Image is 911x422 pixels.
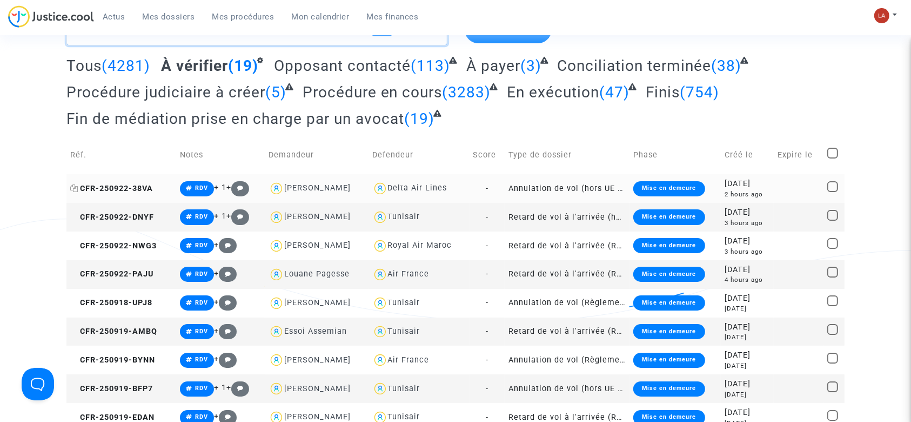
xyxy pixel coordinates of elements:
[505,232,629,260] td: Retard de vol à l'arrivée (Règlement CE n°261/2004)
[283,9,358,25] a: Mon calendrier
[269,238,284,254] img: icon-user.svg
[725,219,770,228] div: 3 hours ago
[404,110,434,128] span: (19)
[388,183,447,193] div: Delta Air Lines
[134,9,204,25] a: Mes dossiers
[725,275,770,285] div: 4 hours ago
[633,181,705,196] div: Mise en demeure
[66,110,404,128] span: Fin de médiation prise en charge par un avocat
[143,12,195,22] span: Mes dossiers
[725,190,770,199] div: 2 hours ago
[725,304,770,313] div: [DATE]
[265,136,368,174] td: Demandeur
[70,184,153,193] span: CFR-250922-38VA
[195,271,208,278] span: RDV
[486,241,488,250] span: -
[269,267,284,282] img: icon-user.svg
[70,269,153,279] span: CFR-250922-PAJU
[195,242,208,249] span: RDV
[372,352,388,368] img: icon-user.svg
[505,318,629,346] td: Retard de vol à l'arrivée (Règlement CE n°261/2004)
[725,407,770,419] div: [DATE]
[195,299,208,306] span: RDV
[725,361,770,371] div: [DATE]
[284,183,351,193] div: [PERSON_NAME]
[486,213,488,222] span: -
[633,324,705,339] div: Mise en demeure
[269,295,284,311] img: icon-user.svg
[507,83,599,101] span: En exécution
[265,83,286,101] span: (5)
[70,213,154,222] span: CFR-250922-DNYF
[269,181,284,196] img: icon-user.svg
[214,269,237,278] span: +
[70,355,155,365] span: CFR-250919-BYNN
[725,264,770,276] div: [DATE]
[443,83,491,101] span: (3283)
[725,350,770,361] div: [DATE]
[214,412,237,421] span: +
[214,326,237,335] span: +
[646,83,680,101] span: Finis
[214,212,226,221] span: + 1
[486,413,488,422] span: -
[774,136,823,174] td: Expire le
[486,298,488,307] span: -
[367,12,419,22] span: Mes finances
[226,383,250,392] span: +
[633,381,705,397] div: Mise en demeure
[358,9,427,25] a: Mes finances
[94,9,134,25] a: Actus
[269,324,284,340] img: icon-user.svg
[284,412,351,421] div: [PERSON_NAME]
[214,298,237,307] span: +
[269,352,284,368] img: icon-user.svg
[505,136,629,174] td: Type de dossier
[557,57,711,75] span: Conciliation terminée
[505,260,629,289] td: Retard de vol à l'arrivée (Règlement CE n°261/2004)
[284,355,351,365] div: [PERSON_NAME]
[505,289,629,318] td: Annulation de vol (Règlement CE n°261/2004)
[214,383,226,392] span: + 1
[284,241,351,250] div: [PERSON_NAME]
[70,327,157,336] span: CFR-250919-AMBQ
[725,235,770,247] div: [DATE]
[388,269,430,279] div: Air France
[372,209,388,225] img: icon-user.svg
[874,8,889,23] img: 3f9b7d9779f7b0ffc2b90d026f0682a9
[725,207,770,219] div: [DATE]
[725,333,770,342] div: [DATE]
[195,328,208,335] span: RDV
[195,413,208,420] span: RDV
[372,295,388,311] img: icon-user.svg
[388,327,420,336] div: Tunisair
[725,321,770,333] div: [DATE]
[195,385,208,392] span: RDV
[214,240,237,249] span: +
[214,354,237,364] span: +
[284,212,351,221] div: [PERSON_NAME]
[486,327,488,336] span: -
[274,57,411,75] span: Opposant contacté
[486,355,488,365] span: -
[411,57,450,75] span: (113)
[680,83,719,101] span: (754)
[8,5,94,28] img: jc-logo.svg
[388,412,420,421] div: Tunisair
[70,241,157,250] span: CFR-250922-NWG3
[470,136,505,174] td: Score
[486,184,488,193] span: -
[195,213,208,220] span: RDV
[369,136,470,174] td: Defendeur
[372,181,388,196] img: icon-user.svg
[725,247,770,256] div: 3 hours ago
[195,356,208,363] span: RDV
[486,269,488,279] span: -
[388,384,420,393] div: Tunisair
[505,346,629,374] td: Annulation de vol (Règlement CE n°261/2004)
[226,183,250,192] span: +
[388,298,420,307] div: Tunisair
[633,267,705,282] div: Mise en demeure
[22,368,54,400] iframe: Help Scout Beacon - Open
[226,212,250,221] span: +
